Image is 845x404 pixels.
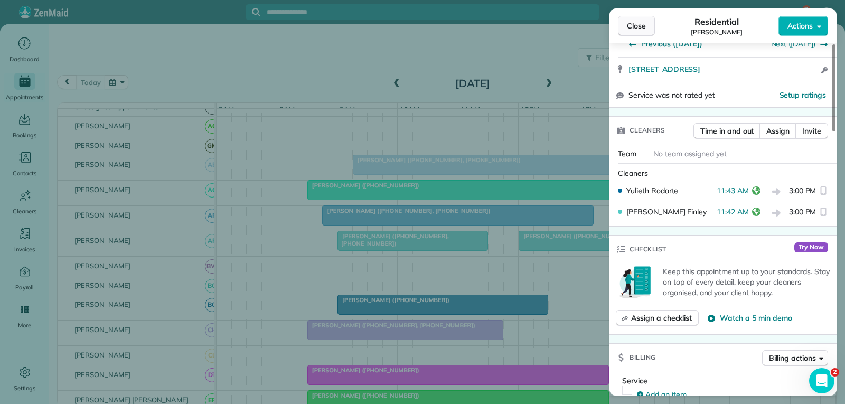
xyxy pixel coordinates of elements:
[789,206,816,220] span: 3:00 PM
[691,28,743,36] span: [PERSON_NAME]
[794,242,828,253] span: Try Now
[630,352,656,363] span: Billing
[720,313,792,323] span: Watch a 5 min demo
[795,123,828,139] button: Invite
[622,376,647,386] span: Service
[630,244,666,255] span: Checklist
[630,125,665,136] span: Cleaners
[694,15,739,28] span: Residential
[769,353,816,363] span: Billing actions
[645,389,687,400] span: Add an item
[628,64,818,74] a: [STREET_ADDRESS]
[717,206,749,220] span: 11:42 AM
[780,90,827,100] button: Setup ratings
[831,368,839,377] span: 2
[771,39,829,49] button: Next ([DATE])
[766,126,790,136] span: Assign
[759,123,796,139] button: Assign
[616,310,699,326] button: Assign a checklist
[626,185,678,196] span: Yulieth Rodarte
[693,123,760,139] button: Time in and out
[631,313,692,323] span: Assign a checklist
[818,64,830,77] button: Open access information
[717,185,749,199] span: 11:43 AM
[653,149,727,158] span: No team assigned yet
[700,126,754,136] span: Time in and out
[627,21,646,31] span: Close
[628,64,700,74] span: [STREET_ADDRESS]
[618,168,648,178] span: Cleaners
[628,90,715,101] span: Service was not rated yet
[802,126,821,136] span: Invite
[809,368,834,393] iframe: Intercom live chat
[628,39,702,49] button: Previous ([DATE])
[787,21,813,31] span: Actions
[641,39,702,49] span: Previous ([DATE])
[789,185,816,199] span: 3:00 PM
[663,266,830,298] p: Keep this appointment up to your standards. Stay on top of every detail, keep your cleaners organ...
[618,149,636,158] span: Team
[618,16,655,36] button: Close
[631,386,828,403] button: Add an item
[707,313,792,323] button: Watch a 5 min demo
[626,206,707,217] span: [PERSON_NAME] Finley
[771,39,816,49] a: Next ([DATE])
